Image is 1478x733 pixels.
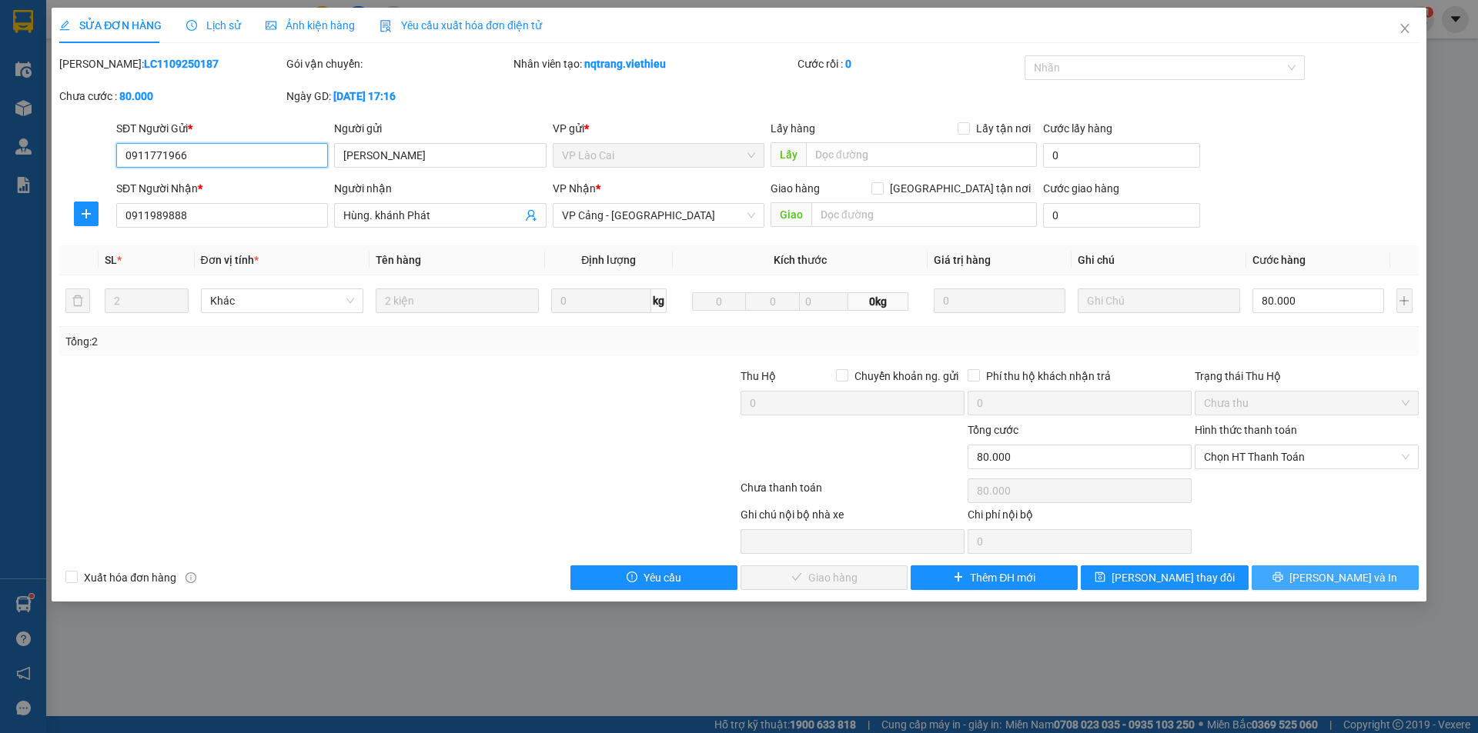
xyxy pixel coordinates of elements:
[116,180,328,197] div: SĐT Người Nhận
[570,565,737,590] button: exclamation-circleYêu cầu
[1204,391,1409,415] span: Chưa thu
[186,19,241,32] span: Lịch sử
[1043,182,1119,195] label: Cước giao hàng
[741,565,908,590] button: checkGiao hàng
[934,288,1065,313] input: 0
[75,208,98,220] span: plus
[1112,569,1235,586] span: [PERSON_NAME] thay đổi
[65,333,570,350] div: Tổng: 2
[116,120,328,137] div: SĐT Người Gửi
[968,506,1192,529] div: Chi phí nội bộ
[739,479,966,506] div: Chưa thanh toán
[627,571,637,584] span: exclamation-circle
[553,120,764,137] div: VP gửi
[65,288,90,313] button: delete
[1252,565,1419,590] button: printer[PERSON_NAME] và In
[1289,569,1397,586] span: [PERSON_NAME] và In
[562,204,755,227] span: VP Cảng - Hà Nội
[105,254,117,266] span: SL
[581,254,636,266] span: Định lượng
[1399,22,1411,35] span: close
[651,288,667,313] span: kg
[144,58,219,70] b: LC1109250187
[81,12,230,28] strong: VIỆT HIẾU LOGISTIC
[376,254,421,266] span: Tên hàng
[286,55,510,72] div: Gói vận chuyển:
[741,506,965,529] div: Ghi chú nội bộ nhà xe
[1195,424,1297,436] label: Hình thức thanh toán
[376,288,539,313] input: VD: Bàn, Ghế
[1072,245,1247,275] th: Ghi chú
[774,254,827,266] span: Kích thước
[968,424,1018,436] span: Tổng cước
[911,565,1078,590] button: plusThêm ĐH mới
[1043,203,1200,228] input: Cước giao hàng
[78,569,182,586] span: Xuất hóa đơn hàng
[333,90,396,102] b: [DATE] 17:16
[93,32,218,48] strong: PHIẾU GỬI HÀNG
[980,368,1117,385] span: Phí thu hộ khách nhận trả
[266,19,355,32] span: Ảnh kiện hàng
[1043,143,1200,168] input: Cước lấy hàng
[266,20,276,31] span: picture
[59,55,283,72] div: [PERSON_NAME]:
[1078,288,1241,313] input: Ghi Chú
[186,572,196,583] span: info-circle
[553,182,596,195] span: VP Nhận
[970,569,1035,586] span: Thêm ĐH mới
[59,20,70,31] span: edit
[186,20,197,31] span: clock-circle
[88,51,163,62] strong: TĐ chuyển phát:
[1272,571,1283,584] span: printer
[953,571,964,584] span: plus
[74,202,99,226] button: plus
[1383,8,1426,51] button: Close
[334,180,546,197] div: Người nhận
[130,51,223,75] strong: 02143888555, 0243777888
[210,289,355,312] span: Khác
[286,88,510,105] div: Ngày GD:
[8,23,68,82] img: logo
[525,209,537,222] span: user-add
[7,100,162,133] span: VP Cảng - [GEOGRAPHIC_DATA]
[771,142,806,167] span: Lấy
[59,19,162,32] span: SỬA ĐƠN HÀNG
[934,254,991,266] span: Giá trị hàng
[1043,122,1112,135] label: Cước lấy hàng
[112,78,199,92] span: 13:01:56 [DATE]
[380,20,392,32] img: icon
[806,142,1037,167] input: Dọc đường
[811,202,1037,227] input: Dọc đường
[771,202,811,227] span: Giao
[845,58,851,70] b: 0
[799,292,848,311] input: C
[970,120,1037,137] span: Lấy tận nơi
[798,55,1022,72] div: Cước rồi :
[884,180,1037,197] span: [GEOGRAPHIC_DATA] tận nơi
[228,100,299,116] span: VP Lào Cai
[1195,368,1419,385] div: Trạng thái Thu Hộ
[59,88,283,105] div: Chưa cước :
[1252,254,1306,266] span: Cước hàng
[380,19,542,32] span: Yêu cầu xuất hóa đơn điện tử
[584,58,666,70] b: nqtrang.viethieu
[562,144,755,167] span: VP Lào Cai
[334,120,546,137] div: Người gửi
[119,90,153,102] b: 80.000
[644,569,681,586] span: Yêu cầu
[1204,445,1409,468] span: Chọn HT Thanh Toán
[771,122,815,135] span: Lấy hàng
[513,55,794,72] div: Nhân viên tạo:
[848,292,908,311] span: 0kg
[1081,565,1248,590] button: save[PERSON_NAME] thay đổi
[172,100,299,116] span: VP nhận:
[745,292,800,311] input: R
[692,292,747,311] input: D
[771,182,820,195] span: Giao hàng
[1396,288,1413,313] button: plus
[848,368,965,385] span: Chuyển khoản ng. gửi
[201,254,259,266] span: Đơn vị tính
[741,370,776,382] span: Thu Hộ
[1095,571,1105,584] span: save
[7,100,162,133] span: VP gửi:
